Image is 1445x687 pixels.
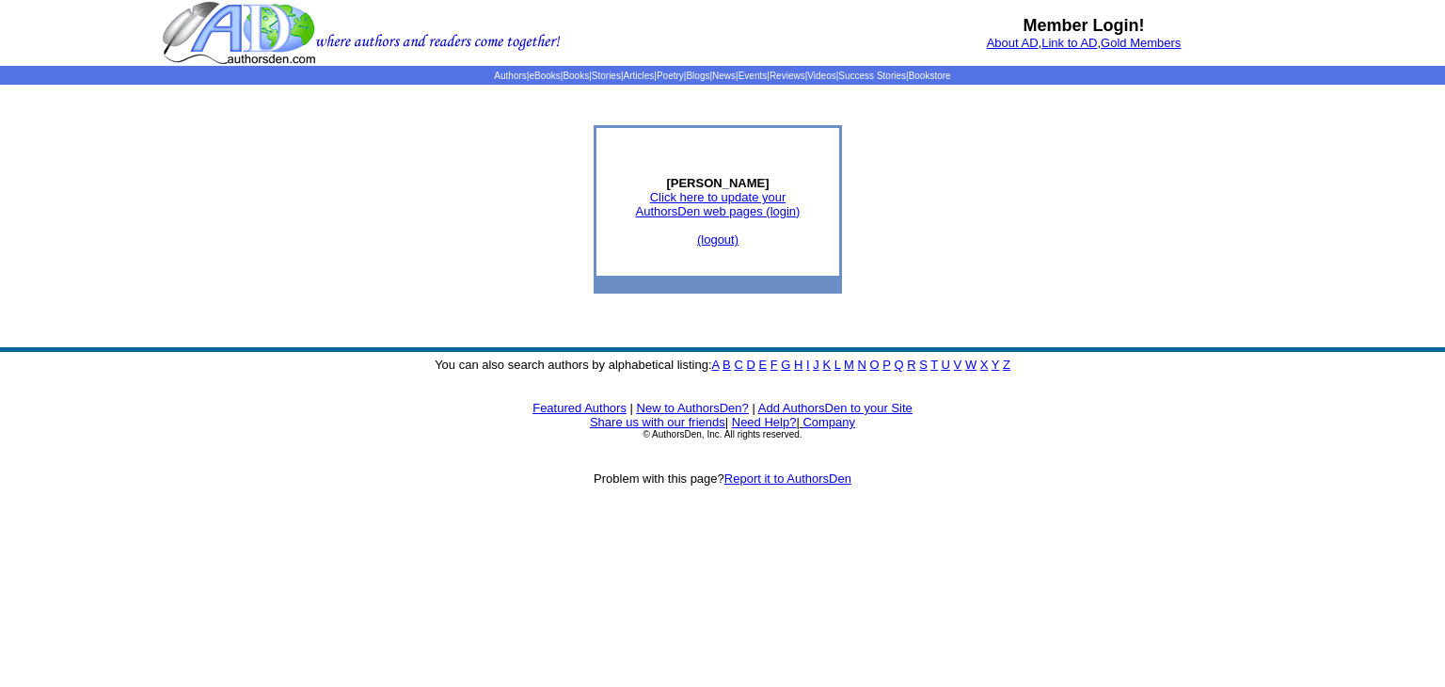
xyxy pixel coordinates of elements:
font: | [630,401,633,415]
a: (logout) [697,232,738,247]
a: Z [1003,358,1010,372]
a: Y [992,358,999,372]
a: Need Help? [732,415,797,429]
a: A [712,358,720,372]
a: T [930,358,938,372]
a: Blogs [686,71,709,81]
a: Videos [807,71,835,81]
a: D [746,358,754,372]
a: F [770,358,778,372]
a: V [954,358,962,372]
a: B [722,358,731,372]
a: Bookstore [909,71,951,81]
a: Stories [592,71,621,81]
a: G [781,358,790,372]
a: J [813,358,819,372]
a: K [822,358,831,372]
a: Gold Members [1101,36,1181,50]
a: S [919,358,928,372]
a: H [794,358,802,372]
a: eBooks [529,71,560,81]
font: You can also search authors by alphabetical listing: [435,358,1010,372]
b: Member Login! [1024,16,1145,35]
a: Report it to AuthorsDen [724,471,851,486]
font: | [752,401,754,415]
a: M [844,358,854,372]
a: About AD [987,36,1039,50]
a: Success Stories [838,71,906,81]
a: E [758,358,767,372]
a: Featured Authors [532,401,627,415]
font: © AuthorsDen, Inc. All rights reserved. [643,429,802,439]
a: Articles [624,71,655,81]
font: | [725,415,728,429]
span: | | | | | | | | | | | | [494,71,950,81]
b: [PERSON_NAME] [666,176,769,190]
a: New to AuthorsDen? [637,401,749,415]
a: R [907,358,915,372]
a: Poetry [657,71,684,81]
a: P [882,358,890,372]
a: Authors [494,71,526,81]
a: W [965,358,977,372]
a: Q [894,358,903,372]
a: N [858,358,866,372]
a: O [870,358,880,372]
a: Add AuthorsDen to your Site [758,401,913,415]
a: Share us with our friends [590,415,725,429]
a: News [712,71,736,81]
a: I [806,358,810,372]
a: X [980,358,989,372]
a: Events [738,71,768,81]
a: C [734,358,742,372]
a: Reviews [770,71,805,81]
a: Link to AD [1041,36,1097,50]
a: Books [563,71,589,81]
font: | [796,415,855,429]
font: , , [987,36,1182,50]
font: Problem with this page? [594,471,851,486]
a: Company [802,415,855,429]
a: U [942,358,950,372]
a: L [834,358,841,372]
a: Click here to update yourAuthorsDen web pages (login) [636,190,801,218]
